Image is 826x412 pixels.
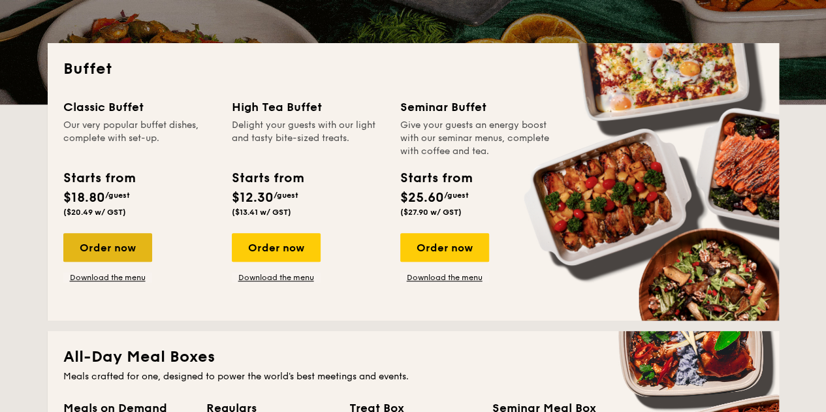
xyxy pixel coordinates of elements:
span: ($13.41 w/ GST) [232,208,291,217]
div: Give your guests an energy boost with our seminar menus, complete with coffee and tea. [400,119,553,158]
div: Order now [400,233,489,262]
a: Download the menu [232,272,321,283]
span: $25.60 [400,190,444,206]
span: /guest [444,191,469,200]
div: Seminar Buffet [400,98,553,116]
h2: All-Day Meal Boxes [63,347,763,368]
span: /guest [274,191,298,200]
a: Download the menu [400,272,489,283]
div: Starts from [232,168,303,188]
div: Delight your guests with our light and tasty bite-sized treats. [232,119,385,158]
div: Order now [63,233,152,262]
span: ($20.49 w/ GST) [63,208,126,217]
div: High Tea Buffet [232,98,385,116]
h2: Buffet [63,59,763,80]
div: Starts from [63,168,135,188]
div: Classic Buffet [63,98,216,116]
span: ($27.90 w/ GST) [400,208,462,217]
div: Our very popular buffet dishes, complete with set-up. [63,119,216,158]
span: $12.30 [232,190,274,206]
span: /guest [105,191,130,200]
a: Download the menu [63,272,152,283]
div: Meals crafted for one, designed to power the world's best meetings and events. [63,370,763,383]
div: Order now [232,233,321,262]
span: $18.80 [63,190,105,206]
div: Starts from [400,168,471,188]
